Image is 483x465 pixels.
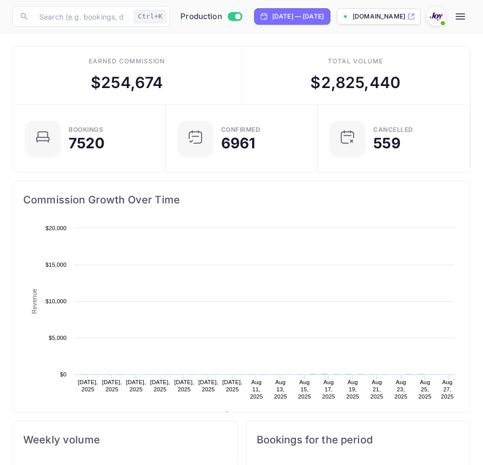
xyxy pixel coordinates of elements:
div: 7520 [69,136,105,150]
div: Bookings [69,127,103,133]
span: Commission Growth Over Time [23,192,460,208]
text: Aug 17, 2025 [322,379,335,400]
p: [DOMAIN_NAME] [353,12,405,21]
text: $15,000 [45,262,66,268]
text: Aug 27, 2025 [441,379,454,400]
span: Production [180,11,222,23]
text: Revenue [31,288,38,314]
div: Click to change the date range period [254,8,330,25]
text: $5,000 [48,335,66,341]
input: Search (e.g. bookings, documentation) [33,6,130,27]
div: Switch to Sandbox mode [176,11,246,23]
div: $ 254,674 [91,71,163,94]
div: Total volume [328,57,383,66]
text: Aug 11, 2025 [250,379,263,400]
text: Aug 23, 2025 [394,379,407,400]
div: [DATE] — [DATE] [272,12,324,21]
text: Aug 19, 2025 [346,379,359,400]
text: [DATE], 2025 [102,379,122,392]
text: [DATE], 2025 [126,379,146,392]
text: $20,000 [45,225,66,231]
text: [DATE], 2025 [198,379,219,392]
text: [DATE], 2025 [150,379,170,392]
text: [DATE], 2025 [222,379,242,392]
span: Weekly volume [23,432,227,448]
span: Bookings for the period [257,432,460,448]
div: 559 [373,136,400,150]
div: CANCELLED [373,127,413,133]
text: Aug 15, 2025 [298,379,311,400]
div: $ 2,825,440 [310,71,401,94]
div: Ctrl+K [134,10,166,23]
text: Aug 13, 2025 [274,379,287,400]
div: Earned commission [89,57,165,66]
text: $0 [60,371,66,377]
text: [DATE], 2025 [174,379,194,392]
img: With Joy [428,8,444,25]
div: Confirmed [221,127,261,133]
text: [DATE], 2025 [78,379,98,392]
text: $10,000 [45,298,66,304]
text: Aug 25, 2025 [419,379,431,400]
text: Revenue [234,411,260,419]
div: 6961 [221,136,256,150]
text: Aug 21, 2025 [370,379,383,400]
